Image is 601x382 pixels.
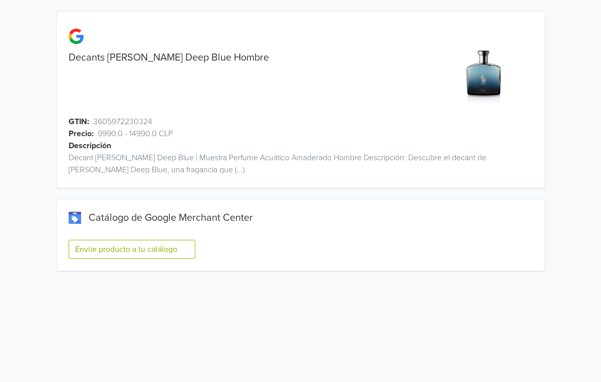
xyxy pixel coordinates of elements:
[98,128,173,140] span: 9990.0 - 14990.0 CLP
[69,128,94,140] span: Precio:
[69,212,533,224] div: Catálogo de Google Merchant Center
[69,240,195,259] button: Enviar producto a tu catálogo
[57,152,545,176] div: Decant [PERSON_NAME] Deep Blue | Muestra Perfume Acuático Amaderado Hombre Descripción: Descubre ...
[446,32,521,108] img: product_image
[69,116,89,128] span: GTIN:
[57,52,423,64] div: Decants [PERSON_NAME] Deep Blue Hombre
[69,140,557,152] div: Descripción
[93,116,152,128] span: 3605972230324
